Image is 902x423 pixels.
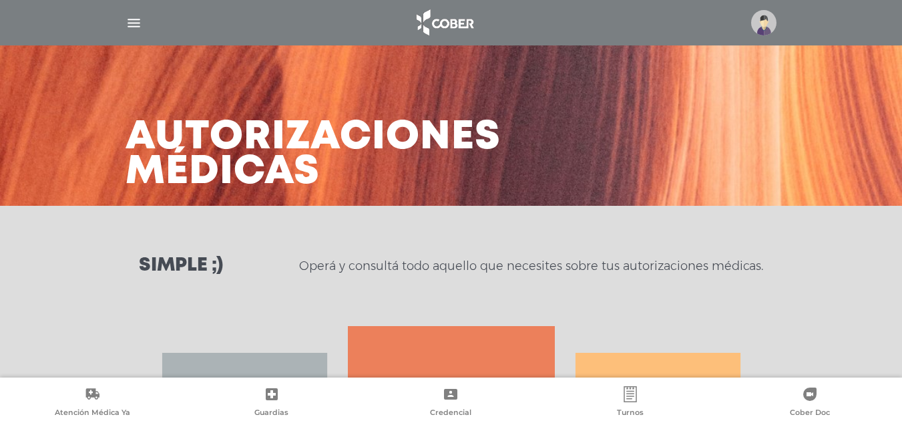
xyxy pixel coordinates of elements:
[409,7,479,39] img: logo_cober_home-white.png
[790,408,830,420] span: Cober Doc
[139,257,223,275] h3: Simple ;)
[3,386,182,420] a: Atención Médica Ya
[541,386,720,420] a: Turnos
[430,408,471,420] span: Credencial
[254,408,288,420] span: Guardias
[299,258,763,274] p: Operá y consultá todo aquello que necesites sobre tus autorizaciones médicas.
[751,10,776,35] img: profile-placeholder.svg
[126,15,142,31] img: Cober_menu-lines-white.svg
[55,408,130,420] span: Atención Médica Ya
[617,408,644,420] span: Turnos
[182,386,362,420] a: Guardias
[126,120,501,190] h3: Autorizaciones médicas
[720,386,899,420] a: Cober Doc
[361,386,541,420] a: Credencial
